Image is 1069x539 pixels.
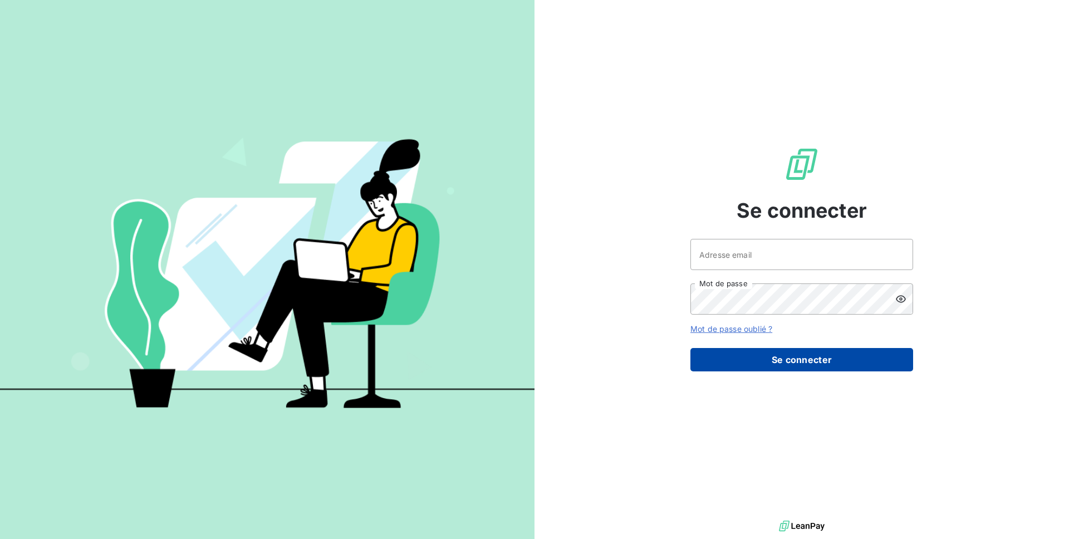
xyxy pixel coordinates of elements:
[690,239,913,270] input: placeholder
[690,324,772,334] a: Mot de passe oublié ?
[784,146,820,182] img: Logo LeanPay
[779,518,825,535] img: logo
[690,348,913,371] button: Se connecter
[737,195,867,226] span: Se connecter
